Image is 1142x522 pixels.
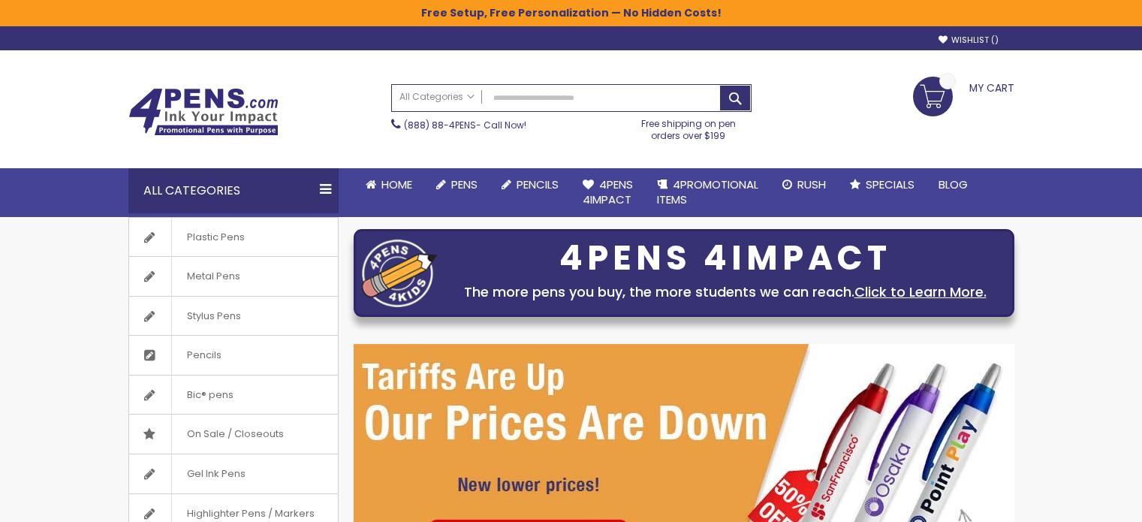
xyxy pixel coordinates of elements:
a: All Categories [392,85,482,110]
span: Home [381,177,412,192]
a: Pens [424,168,490,201]
a: Bic® pens [129,376,338,415]
span: Pencils [517,177,559,192]
div: The more pens you buy, the more students we can reach. [444,282,1006,303]
span: Metal Pens [171,257,255,296]
a: Gel Ink Pens [129,454,338,493]
a: 4PROMOTIONALITEMS [645,168,770,217]
span: Pencils [171,336,237,375]
span: Stylus Pens [171,297,256,336]
span: Rush [797,177,826,192]
img: four_pen_logo.png [362,239,437,307]
span: Blog [939,177,968,192]
div: Free shipping on pen orders over $199 [625,112,752,142]
a: Wishlist [939,35,999,46]
a: Blog [927,168,980,201]
a: Rush [770,168,838,201]
span: Gel Ink Pens [171,454,261,493]
a: Specials [838,168,927,201]
a: Stylus Pens [129,297,338,336]
img: 4Pens Custom Pens and Promotional Products [128,88,279,136]
a: Click to Learn More. [854,282,987,301]
a: Pencils [490,168,571,201]
span: Specials [866,177,915,192]
span: All Categories [399,91,475,103]
a: Pencils [129,336,338,375]
span: - Call Now! [404,119,526,131]
a: Metal Pens [129,257,338,296]
span: Bic® pens [171,376,249,415]
div: All Categories [128,168,339,213]
a: Plastic Pens [129,218,338,257]
span: 4PROMOTIONAL ITEMS [657,177,758,207]
span: 4Pens 4impact [583,177,633,207]
a: Home [354,168,424,201]
span: Pens [451,177,478,192]
span: Plastic Pens [171,218,260,257]
a: 4Pens4impact [571,168,645,217]
div: 4PENS 4IMPACT [444,243,1006,274]
span: On Sale / Closeouts [171,415,299,454]
a: On Sale / Closeouts [129,415,338,454]
a: (888) 88-4PENS [404,119,476,131]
